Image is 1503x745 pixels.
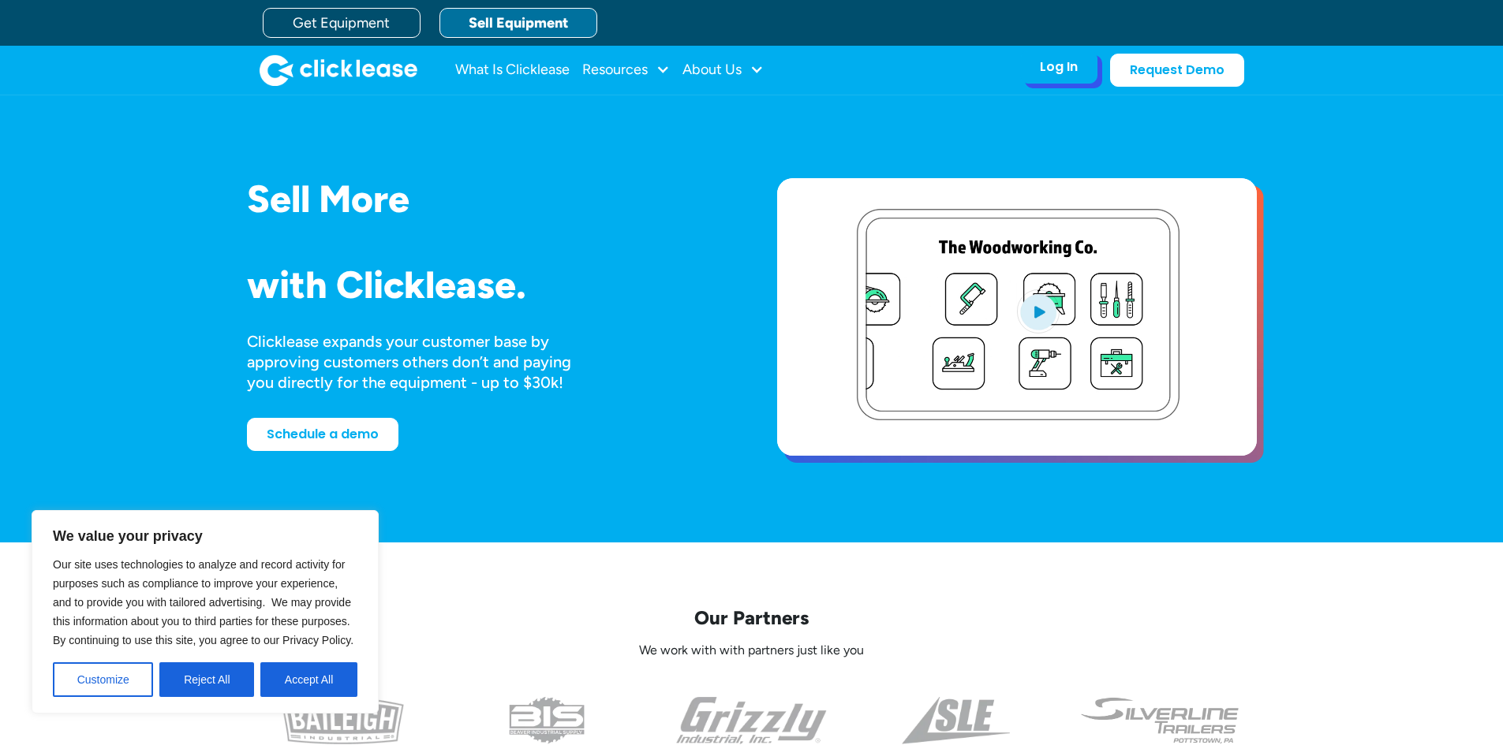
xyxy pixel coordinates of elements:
[1017,289,1060,333] img: Blue play button logo on a light blue circular background
[247,331,600,393] div: Clicklease expands your customer base by approving customers others don’t and paying you directly...
[455,54,570,86] a: What Is Clicklease
[282,697,404,744] img: baileigh logo
[247,643,1257,659] p: We work with with partners just like you
[509,697,585,744] img: the logo for beaver industrial supply
[247,178,727,220] h1: Sell More
[260,54,417,86] img: Clicklease logo
[1040,59,1078,75] div: Log In
[247,418,398,451] a: Schedule a demo
[260,662,357,697] button: Accept All
[676,697,827,744] img: the grizzly industrial inc logo
[53,558,353,646] span: Our site uses technologies to analyze and record activity for purposes such as compliance to impr...
[582,54,670,86] div: Resources
[53,527,357,546] p: We value your privacy
[53,662,153,697] button: Customize
[247,605,1257,630] p: Our Partners
[1079,697,1241,744] img: undefined
[902,697,1010,744] img: a black and white photo of the side of a triangle
[682,54,764,86] div: About Us
[263,8,421,38] a: Get Equipment
[247,264,727,306] h1: with Clicklease.
[159,662,254,697] button: Reject All
[777,178,1257,456] a: open lightbox
[260,54,417,86] a: home
[439,8,597,38] a: Sell Equipment
[1110,54,1244,87] a: Request Demo
[32,510,379,713] div: We value your privacy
